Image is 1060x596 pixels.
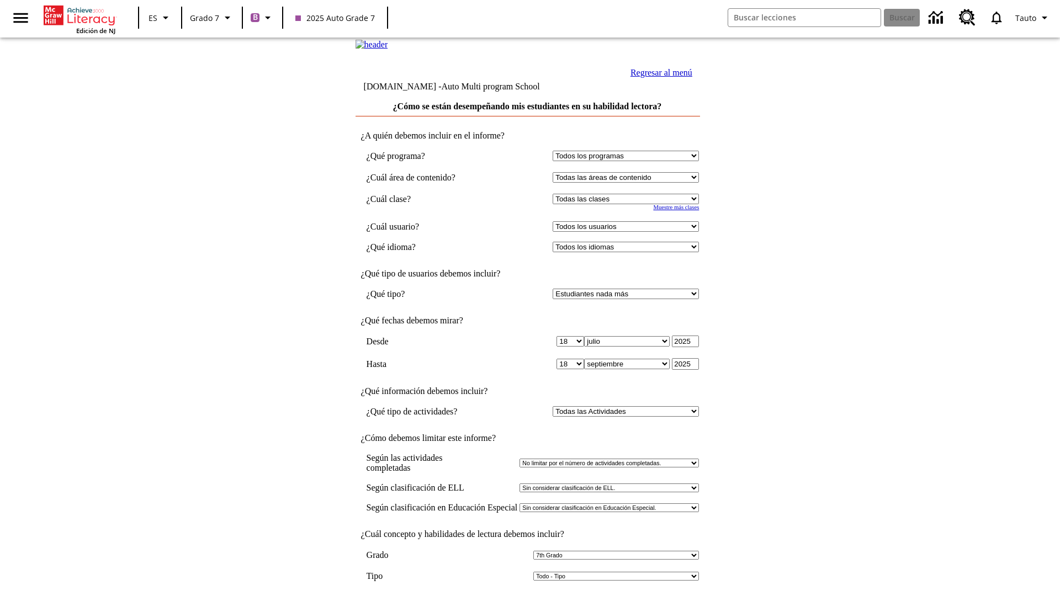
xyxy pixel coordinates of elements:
button: Perfil/Configuración [1011,8,1056,28]
span: 2025 Auto Grade 7 [295,12,375,24]
td: Según clasificación en Educación Especial [367,503,518,513]
span: ES [149,12,157,24]
td: ¿Qué tipo de actividades? [367,406,491,417]
button: Abrir el menú lateral [4,2,37,34]
td: ¿Cuál concepto y habilidades de lectura debemos incluir? [356,529,699,539]
td: Desde [367,336,491,347]
span: Edición de NJ [76,26,115,35]
td: ¿Qué idioma? [367,242,491,252]
img: header [356,40,388,50]
button: Grado: Grado 7, Elige un grado [185,8,239,28]
td: ¿Qué información debemos incluir? [356,386,699,396]
a: Notificaciones [982,3,1011,32]
input: Buscar campo [728,9,881,26]
a: Muestre más clases [653,204,699,210]
a: Centro de información [922,3,952,33]
td: ¿A quién debemos incluir en el informe? [356,131,699,141]
td: ¿Qué programa? [367,151,491,161]
td: ¿Qué fechas debemos mirar? [356,316,699,326]
button: Lenguaje: ES, Selecciona un idioma [142,8,178,28]
div: Portada [44,3,115,35]
a: Regresar al menú [630,68,692,77]
td: Según clasificación de ELL [367,483,518,493]
a: ¿Cómo se están desempeñando mis estudiantes en su habilidad lectora? [393,102,662,111]
td: ¿Cuál usuario? [367,221,491,232]
span: Tauto [1015,12,1036,24]
td: Grado [367,550,406,560]
span: Grado 7 [190,12,219,24]
td: [DOMAIN_NAME] - [364,82,566,92]
td: ¿Qué tipo de usuarios debemos incluir? [356,269,699,279]
td: ¿Cuál clase? [367,194,491,204]
td: ¿Cómo debemos limitar este informe? [356,433,699,443]
nobr: ¿Cuál área de contenido? [367,173,455,182]
button: Boost El color de la clase es morado/púrpura. Cambiar el color de la clase. [246,8,279,28]
td: Tipo [367,571,396,581]
td: ¿Qué tipo? [367,289,491,299]
td: Hasta [367,358,491,370]
a: Centro de recursos, Se abrirá en una pestaña nueva. [952,3,982,33]
td: Según las actividades completadas [367,453,518,473]
span: B [253,10,258,24]
nobr: Auto Multi program School [441,82,539,91]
